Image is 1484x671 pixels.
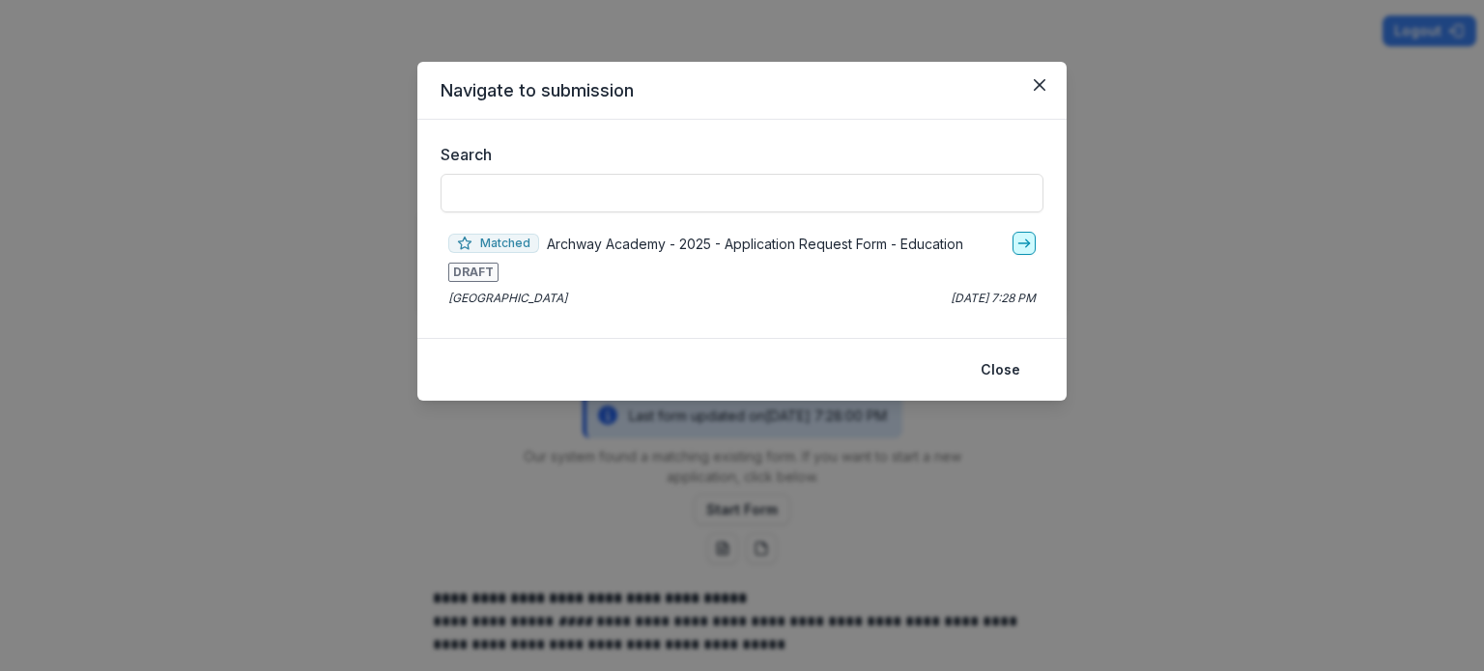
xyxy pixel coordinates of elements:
[1013,232,1036,255] a: go-to
[951,290,1036,307] p: [DATE] 7:28 PM
[547,234,963,254] p: Archway Academy - 2025 - Application Request Form - Education
[417,62,1067,120] header: Navigate to submission
[448,263,499,282] span: DRAFT
[1024,70,1055,100] button: Close
[448,290,567,307] p: [GEOGRAPHIC_DATA]
[448,234,539,253] span: Matched
[441,143,1032,166] label: Search
[969,354,1032,385] button: Close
